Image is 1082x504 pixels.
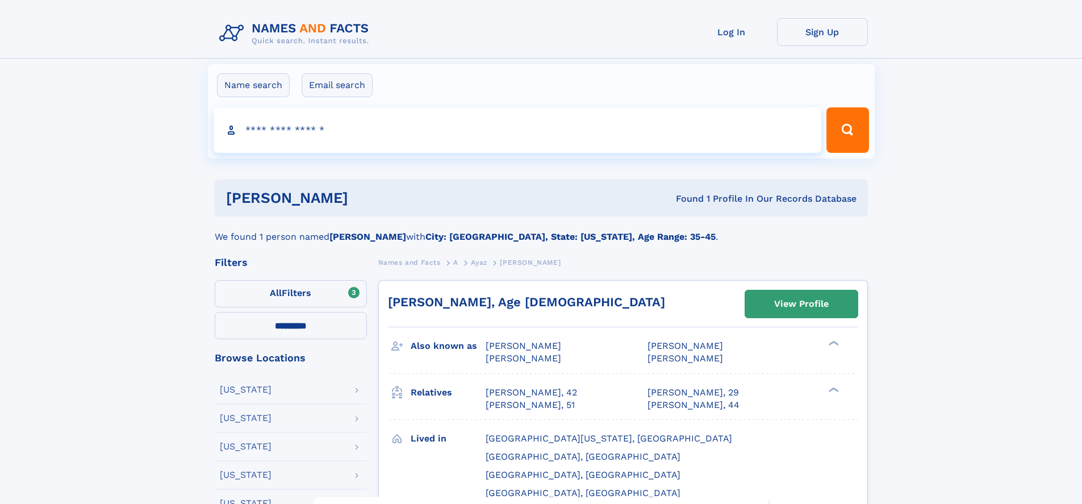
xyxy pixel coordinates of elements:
[220,414,271,423] div: [US_STATE]
[826,107,868,153] button: Search Button
[486,433,732,444] span: [GEOGRAPHIC_DATA][US_STATE], [GEOGRAPHIC_DATA]
[826,386,839,393] div: ❯
[215,353,367,363] div: Browse Locations
[745,290,858,318] a: View Profile
[388,295,665,309] a: [PERSON_NAME], Age [DEMOGRAPHIC_DATA]
[647,353,723,364] span: [PERSON_NAME]
[777,18,868,46] a: Sign Up
[329,231,406,242] b: [PERSON_NAME]
[500,259,561,266] span: [PERSON_NAME]
[686,18,777,46] a: Log In
[486,399,575,411] a: [PERSON_NAME], 51
[486,340,561,351] span: [PERSON_NAME]
[220,470,271,480] div: [US_STATE]
[486,469,680,480] span: [GEOGRAPHIC_DATA], [GEOGRAPHIC_DATA]
[453,259,458,266] span: A
[411,429,486,448] h3: Lived in
[214,107,822,153] input: search input
[217,73,290,97] label: Name search
[826,340,839,347] div: ❯
[471,259,487,266] span: Ayaz
[302,73,373,97] label: Email search
[378,255,441,269] a: Names and Facts
[215,18,378,49] img: Logo Names and Facts
[220,385,271,394] div: [US_STATE]
[270,288,282,298] span: All
[215,280,367,307] label: Filters
[453,255,458,269] a: A
[215,216,868,244] div: We found 1 person named with .
[411,336,486,356] h3: Also known as
[486,353,561,364] span: [PERSON_NAME]
[647,399,740,411] a: [PERSON_NAME], 44
[471,255,487,269] a: Ayaz
[774,291,829,317] div: View Profile
[647,340,723,351] span: [PERSON_NAME]
[647,386,739,399] a: [PERSON_NAME], 29
[425,231,716,242] b: City: [GEOGRAPHIC_DATA], State: [US_STATE], Age Range: 35-45
[486,386,577,399] a: [PERSON_NAME], 42
[486,451,680,462] span: [GEOGRAPHIC_DATA], [GEOGRAPHIC_DATA]
[411,383,486,402] h3: Relatives
[215,257,367,268] div: Filters
[486,488,680,498] span: [GEOGRAPHIC_DATA], [GEOGRAPHIC_DATA]
[512,193,857,205] div: Found 1 Profile In Our Records Database
[220,442,271,451] div: [US_STATE]
[226,191,512,205] h1: [PERSON_NAME]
